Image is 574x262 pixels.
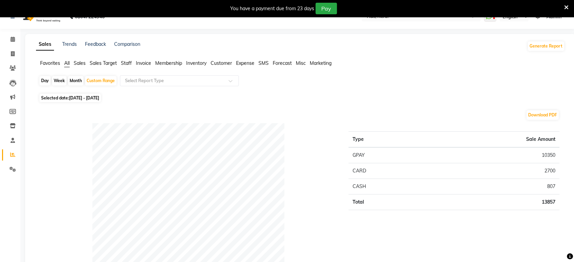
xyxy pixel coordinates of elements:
[121,60,132,66] span: Staff
[296,60,306,66] span: Misc
[348,132,426,148] th: Type
[52,76,67,86] div: Week
[114,41,140,47] a: Comparison
[310,60,331,66] span: Marketing
[273,60,292,66] span: Forecast
[426,163,559,179] td: 2700
[64,60,70,66] span: All
[236,60,254,66] span: Expense
[136,60,151,66] span: Invoice
[90,60,117,66] span: Sales Target
[426,179,559,194] td: 807
[36,38,54,51] a: Sales
[426,194,559,210] td: 13857
[69,95,99,100] span: [DATE] - [DATE]
[426,147,559,163] td: 10350
[230,5,314,12] div: You have a payment due from 23 days
[348,179,426,194] td: CASH
[85,41,106,47] a: Feedback
[426,132,559,148] th: Sale Amount
[316,3,337,14] button: Pay
[348,147,426,163] td: GPAY
[186,60,207,66] span: Inventory
[528,41,564,51] button: Generate Report
[348,194,426,210] td: Total
[526,110,559,120] button: Download PDF
[155,60,182,66] span: Membership
[211,60,232,66] span: Customer
[40,60,60,66] span: Favorites
[62,41,77,47] a: Trends
[68,76,84,86] div: Month
[348,163,426,179] td: CARD
[85,76,116,86] div: Custom Range
[258,60,269,66] span: SMS
[74,60,86,66] span: Sales
[39,94,101,102] span: Selected date:
[39,76,51,86] div: Day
